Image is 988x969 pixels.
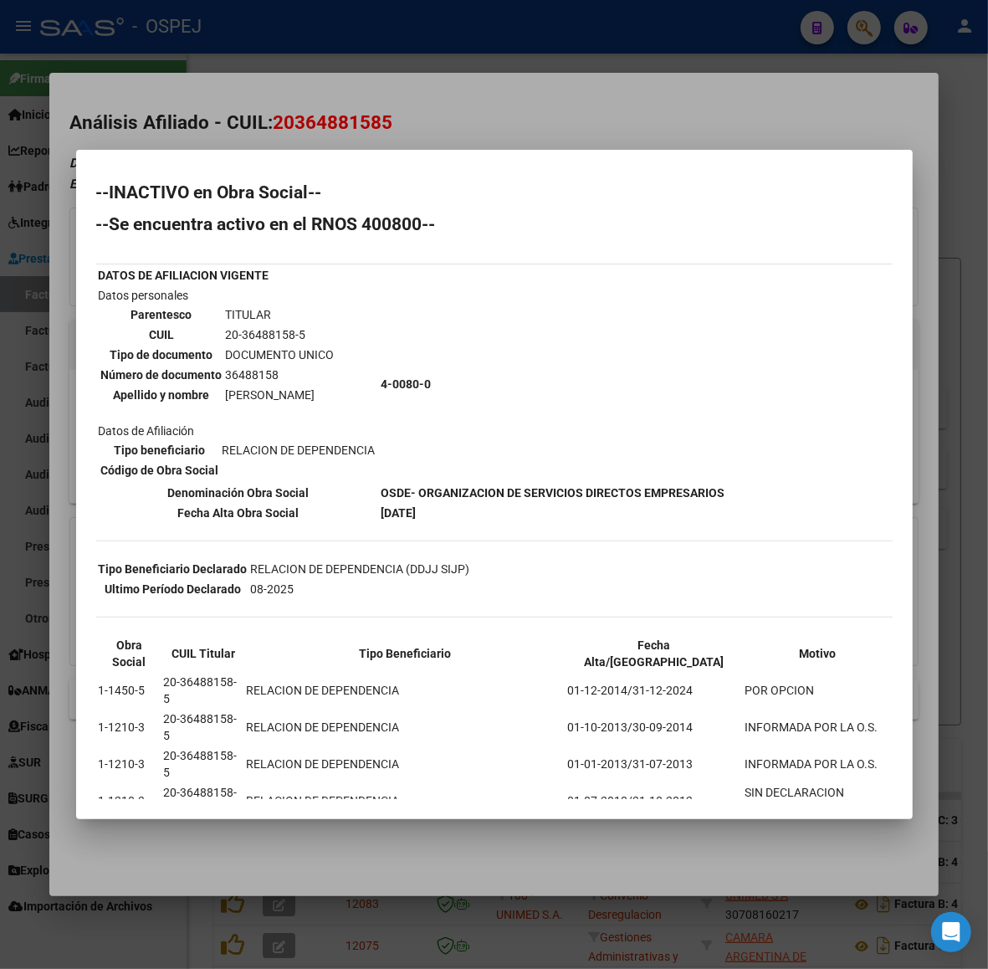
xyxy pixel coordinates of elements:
[100,461,220,479] th: Código de Obra Social
[225,326,335,344] td: 20-36488158-5
[98,746,161,782] td: 1-1210-3
[98,710,161,745] td: 1-1210-3
[566,783,742,818] td: 01-07-2010/31-10-2012
[98,673,161,708] td: 1-1450-5
[744,746,891,782] td: INFORMADA POR LA O.S.
[98,636,161,671] th: Obra Social
[99,269,269,282] b: DATOS DE AFILIACION VIGENTE
[225,305,335,324] td: TITULAR
[96,216,893,233] h2: --Se encuentra activo en el RNOS 400800--
[222,441,376,459] td: RELACION DE DEPENDENCIA
[245,783,564,818] td: RELACION DE DEPENDENCIA
[98,286,379,482] td: Datos personales Datos de Afiliación
[931,912,971,952] div: Open Intercom Messenger
[100,366,223,384] th: Número de documento
[250,580,471,598] td: 08-2025
[100,305,223,324] th: Parentesco
[225,366,335,384] td: 36488158
[250,560,471,578] td: RELACION DE DEPENDENCIA (DDJJ SIJP)
[100,441,220,459] th: Tipo beneficiario
[245,673,564,708] td: RELACION DE DEPENDENCIA
[381,506,417,520] b: [DATE]
[744,783,891,818] td: SIN DECLARACION JURADA
[98,504,379,522] th: Fecha Alta Obra Social
[162,783,243,818] td: 20-36488158-5
[96,184,893,201] h2: --INACTIVO en Obra Social--
[98,484,379,502] th: Denominación Obra Social
[100,386,223,404] th: Apellido y nombre
[225,386,335,404] td: [PERSON_NAME]
[98,580,248,598] th: Ultimo Período Declarado
[98,783,161,818] td: 1-1210-3
[162,710,243,745] td: 20-36488158-5
[245,636,564,671] th: Tipo Beneficiario
[381,377,432,391] b: 4-0080-0
[100,346,223,364] th: Tipo de documento
[566,710,742,745] td: 01-10-2013/30-09-2014
[744,636,891,671] th: Motivo
[381,486,725,500] b: OSDE- ORGANIZACION DE SERVICIOS DIRECTOS EMPRESARIOS
[162,636,243,671] th: CUIL Titular
[245,746,564,782] td: RELACION DE DEPENDENCIA
[162,746,243,782] td: 20-36488158-5
[566,746,742,782] td: 01-01-2013/31-07-2013
[225,346,335,364] td: DOCUMENTO UNICO
[100,326,223,344] th: CUIL
[744,710,891,745] td: INFORMADA POR LA O.S.
[245,710,564,745] td: RELACION DE DEPENDENCIA
[162,673,243,708] td: 20-36488158-5
[566,673,742,708] td: 01-12-2014/31-12-2024
[566,636,742,671] th: Fecha Alta/[GEOGRAPHIC_DATA]
[98,560,248,578] th: Tipo Beneficiario Declarado
[744,673,891,708] td: POR OPCION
